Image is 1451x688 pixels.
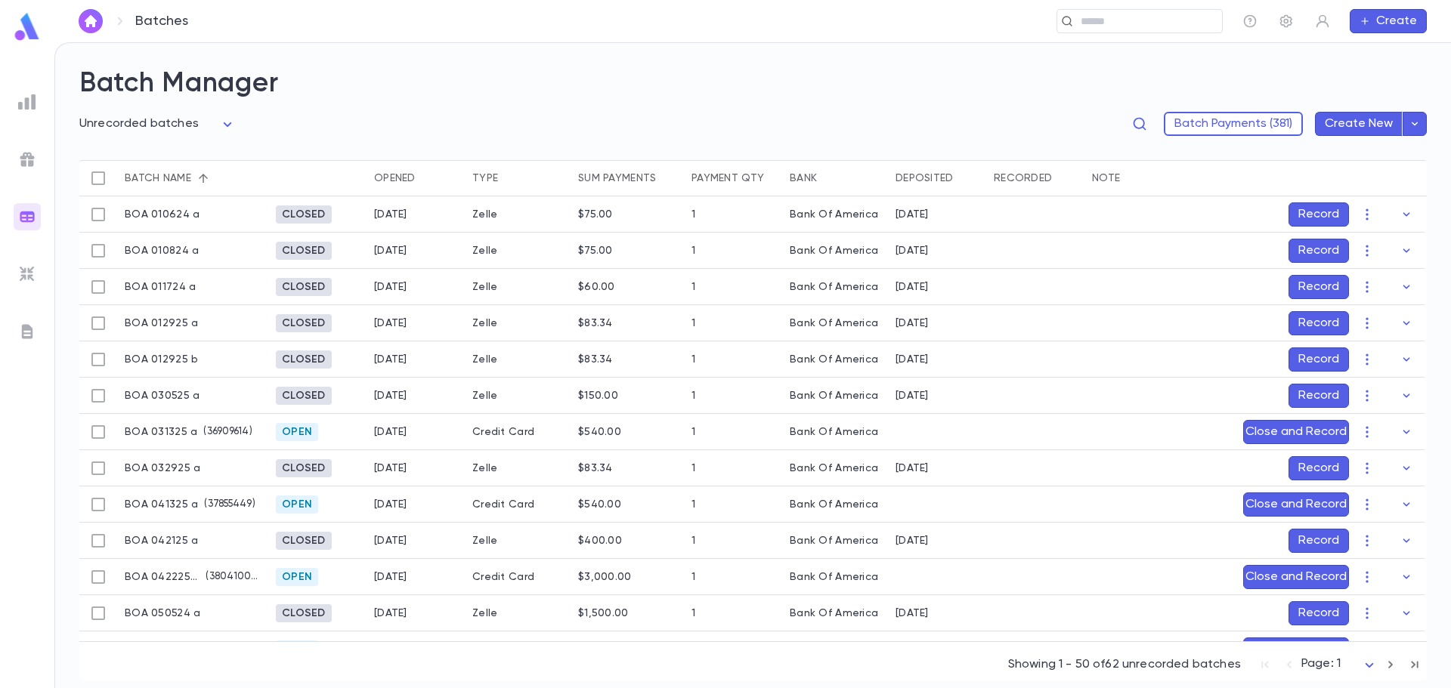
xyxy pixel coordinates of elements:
div: $400.00 [578,535,622,547]
div: Bank Of America [790,245,878,257]
p: BOA 010824 a [125,245,199,257]
div: Zelle [465,450,571,486]
div: Closed 3/29/2025 [276,459,332,477]
div: 1/8/2024 [896,245,929,257]
div: 1 [691,607,695,619]
p: BOA 030525 a [125,390,200,402]
span: Closed [276,281,332,293]
div: Note [1084,160,1236,196]
div: 4/13/2025 [374,498,407,511]
div: Credit Card [465,631,571,668]
div: Closed 4/21/2025 [276,532,332,550]
p: BOA 012925 b [125,353,198,366]
button: Record [1289,601,1349,625]
div: Opened [374,160,416,196]
button: Record [1289,202,1349,227]
div: Zelle [465,378,571,414]
div: Deposited [888,160,986,196]
button: Record [1289,384,1349,408]
div: $83.34 [578,317,613,329]
div: Closed 1/29/2025 [276,314,332,332]
div: Closed 3/5/2025 [276,387,332,405]
button: Create New [1315,112,1403,136]
div: $75.00 [578,208,613,221]
div: 1 [691,245,695,257]
div: Batch name [125,160,191,196]
div: Credit Card [465,559,571,595]
button: Record [1289,311,1349,335]
button: Batch Payments (381) [1164,112,1303,136]
div: Bank Of America [790,607,878,619]
span: Closed [276,462,332,474]
button: Close and Record [1243,492,1349,517]
span: Closed [276,390,332,402]
p: Showing 1 - 50 of 62 unrecorded batches [1008,657,1241,672]
p: BOA 031325 a [125,426,197,438]
div: Sum payments [571,160,684,196]
div: 4/24/2025 [374,353,407,366]
div: $75.00 [578,245,613,257]
span: Open [276,426,318,438]
button: Sort [191,166,215,190]
div: $540.00 [578,498,621,511]
p: BOA 042125 a [125,535,198,547]
div: Bank Of America [790,498,878,511]
div: 4/24/2025 [374,208,407,221]
div: Type [472,160,498,196]
div: 4/24/2025 [374,607,407,619]
div: Bank Of America [790,462,878,474]
div: Note [1092,160,1120,196]
h2: Batch Manager [79,67,1427,100]
div: 1 [691,498,695,511]
div: $60.00 [578,281,615,293]
div: 1/17/2024 [896,281,929,293]
div: Closed 1/29/2025 [276,350,332,369]
div: 3/29/2025 [896,462,929,474]
span: Closed [276,245,332,257]
div: 3/5/2025 [896,390,929,402]
span: Open [276,571,318,583]
div: $83.34 [578,353,613,366]
div: 4/24/2025 [374,390,407,402]
div: 4/24/2025 [374,245,407,257]
span: Page: 1 [1301,658,1341,670]
div: 3/13/2025 [374,426,407,438]
button: Record [1289,529,1349,553]
div: Zelle [465,269,571,305]
span: Closed [276,607,332,619]
div: Closed 1/6/2024 [276,205,332,224]
div: Batch name [117,160,268,196]
p: BOA 050524 a [125,607,200,619]
div: Zelle [465,341,571,378]
button: Record [1289,239,1349,263]
div: 4/24/2025 [374,462,407,474]
button: Close and Record [1243,420,1349,444]
div: Recorded [994,160,1052,196]
button: Close and Record [1243,637,1349,662]
div: 1 [691,208,695,221]
div: Zelle [465,595,571,631]
div: Bank [790,160,817,196]
div: $1,500.00 [578,607,629,619]
div: Payment qty [691,160,764,196]
div: 1 [691,317,695,329]
button: Record [1289,275,1349,299]
div: Bank Of America [790,426,878,438]
div: 1/6/2024 [896,208,929,221]
div: Payment qty [684,160,782,196]
div: Opened [367,160,465,196]
div: Bank Of America [790,317,878,329]
div: 4/21/2025 [896,535,929,547]
div: 1 [691,571,695,583]
p: BOA 042225 a [125,571,200,583]
button: Record [1289,347,1349,372]
div: Bank Of America [790,571,878,583]
div: 1 [691,535,695,547]
button: Create [1350,9,1427,33]
p: Batches [135,13,188,29]
span: Closed [276,317,332,329]
div: Zelle [465,523,571,559]
span: Open [276,498,318,511]
p: ( 38041004 ) [200,569,261,585]
div: Zelle [465,196,571,233]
